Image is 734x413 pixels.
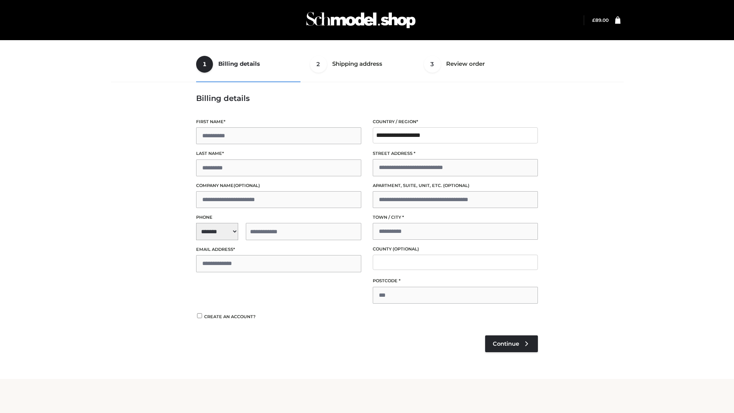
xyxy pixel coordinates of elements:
[443,183,469,188] span: (optional)
[373,246,538,253] label: County
[196,246,361,253] label: Email address
[373,277,538,285] label: Postcode
[234,183,260,188] span: (optional)
[373,182,538,189] label: Apartment, suite, unit, etc.
[592,17,595,23] span: £
[196,214,361,221] label: Phone
[373,214,538,221] label: Town / City
[592,17,609,23] bdi: 89.00
[393,246,419,252] span: (optional)
[196,313,203,318] input: Create an account?
[592,17,609,23] a: £89.00
[485,335,538,352] a: Continue
[196,94,538,103] h3: Billing details
[196,118,361,125] label: First name
[304,5,418,35] img: Schmodel Admin 964
[196,182,361,189] label: Company name
[196,150,361,157] label: Last name
[373,118,538,125] label: Country / Region
[204,314,256,319] span: Create an account?
[493,340,519,347] span: Continue
[373,150,538,157] label: Street address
